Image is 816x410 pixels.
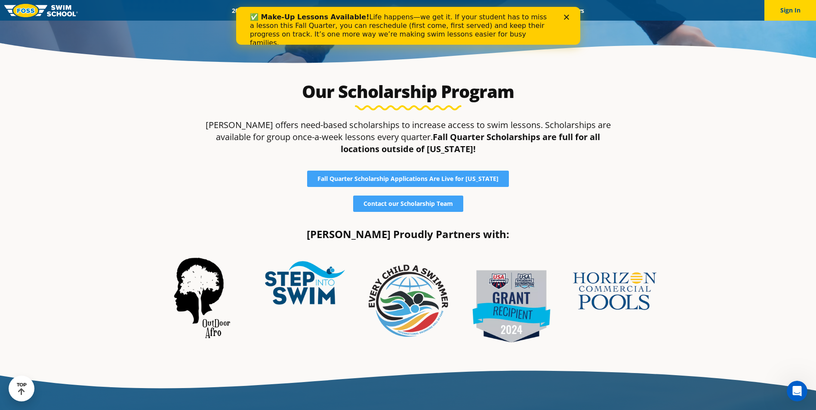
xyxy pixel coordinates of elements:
[154,229,662,239] h4: [PERSON_NAME] Proudly Partners with:
[314,6,390,15] a: Swim Path® Program
[341,131,600,155] strong: Fall Quarter Scholarships are full for all locations outside of [US_STATE]!
[14,6,317,40] div: Life happens—we get it. If your student has to miss a lesson this Fall Quarter, you can reschedul...
[307,171,509,187] a: Fall Quarter Scholarship Applications Are Live for [US_STATE]
[14,6,133,14] b: ✅ Make-Up Lessons Available!
[556,6,591,15] a: Careers
[363,201,453,207] span: Contact our Scholarship Team
[205,81,611,102] h2: Our Scholarship Program
[529,6,556,15] a: Blog
[205,119,611,155] p: [PERSON_NAME] offers need-based scholarships to increase access to swim lessons. Scholarships are...
[317,176,499,182] span: Fall Quarter Scholarship Applications Are Live for [US_STATE]
[390,6,438,15] a: About FOSS
[278,6,314,15] a: Schools
[4,4,78,17] img: FOSS Swim School Logo
[328,8,336,13] div: Close
[438,6,529,15] a: Swim Like [PERSON_NAME]
[17,382,27,395] div: TOP
[787,381,807,401] iframe: Intercom live chat
[236,7,580,45] iframe: Intercom live chat banner
[225,6,278,15] a: 2025 Calendar
[353,196,463,212] a: Contact our Scholarship Team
